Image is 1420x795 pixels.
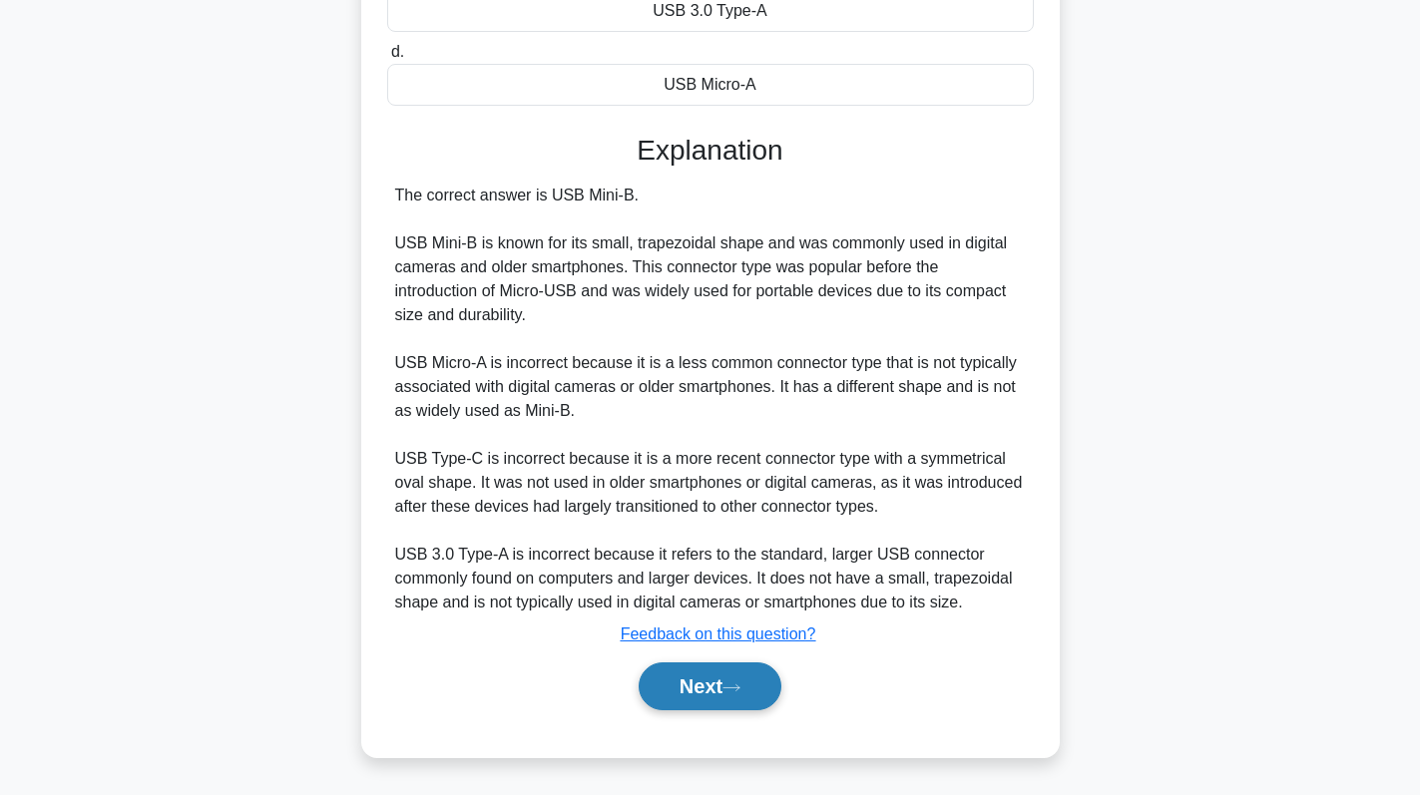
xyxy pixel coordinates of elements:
[391,43,404,60] span: d.
[387,64,1034,106] div: USB Micro-A
[399,134,1022,168] h3: Explanation
[395,184,1026,614] div: The correct answer is USB Mini-B. USB Mini-B is known for its small, trapezoidal shape and was co...
[621,625,816,642] a: Feedback on this question?
[639,662,781,710] button: Next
